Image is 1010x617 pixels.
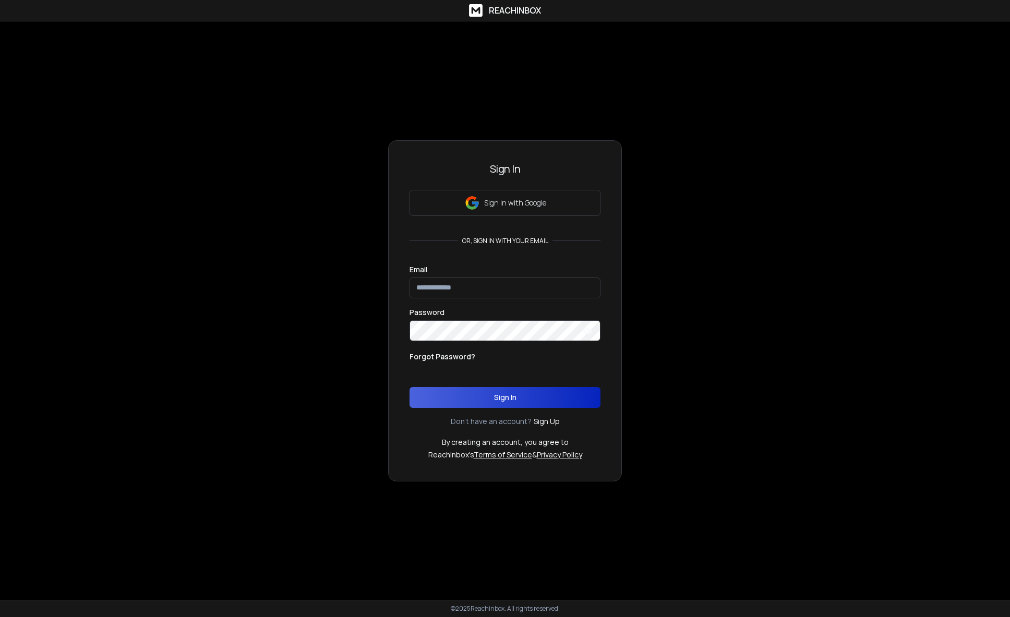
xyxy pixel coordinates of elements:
[410,309,444,316] label: Password
[451,416,532,427] p: Don't have an account?
[410,162,600,176] h3: Sign In
[410,190,600,216] button: Sign in with Google
[410,266,427,273] label: Email
[410,352,475,362] p: Forgot Password?
[458,237,552,245] p: or, sign in with your email
[474,450,532,459] a: Terms of Service
[469,4,541,17] a: ReachInbox
[489,4,541,17] h1: ReachInbox
[410,387,600,408] button: Sign In
[442,437,569,447] p: By creating an account, you agree to
[428,450,582,460] p: ReachInbox's &
[484,198,546,208] p: Sign in with Google
[534,416,560,427] a: Sign Up
[451,604,560,613] p: © 2025 Reachinbox. All rights reserved.
[537,450,582,459] a: Privacy Policy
